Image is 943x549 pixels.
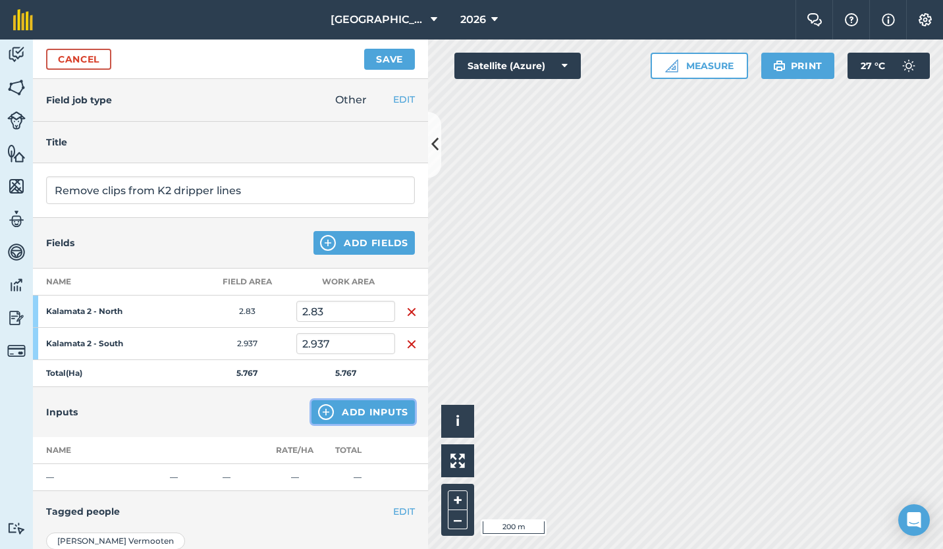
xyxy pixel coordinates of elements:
[393,92,415,107] button: EDIT
[198,296,296,328] td: 2.83
[311,400,415,424] button: Add Inputs
[7,209,26,229] img: svg+xml;base64,PD94bWwgdmVyc2lvbj0iMS4wIiBlbmNvZGluZz0idXRmLTgiPz4KPCEtLSBHZW5lcmF0b3I6IEFkb2JlIE...
[236,368,257,378] strong: 5.767
[313,231,415,255] button: Add Fields
[406,304,417,320] img: svg+xml;base64,PHN2ZyB4bWxucz0iaHR0cDovL3d3dy53My5vcmcvMjAwMC9zdmciIHdpZHRoPSIxNiIgaGVpZ2h0PSIyNC...
[807,13,822,26] img: Two speech bubbles overlapping with the left bubble in the forefront
[320,235,336,251] img: svg+xml;base64,PHN2ZyB4bWxucz0iaHR0cDovL3d3dy53My5vcmcvMjAwMC9zdmciIHdpZHRoPSIxNCIgaGVpZ2h0PSIyNC...
[651,53,748,79] button: Measure
[448,490,468,510] button: +
[441,405,474,438] button: i
[456,413,460,429] span: i
[882,12,895,28] img: svg+xml;base64,PHN2ZyB4bWxucz0iaHR0cDovL3d3dy53My5vcmcvMjAwMC9zdmciIHdpZHRoPSIxNyIgaGVpZ2h0PSIxNy...
[270,437,319,464] th: Rate/ Ha
[46,236,74,250] h4: Fields
[7,144,26,163] img: svg+xml;base64,PHN2ZyB4bWxucz0iaHR0cDovL3d3dy53My5vcmcvMjAwMC9zdmciIHdpZHRoPSI1NiIgaGVpZ2h0PSI2MC...
[393,504,415,519] button: EDIT
[917,13,933,26] img: A cog icon
[46,135,415,149] h4: Title
[46,368,82,378] strong: Total ( Ha )
[7,342,26,360] img: svg+xml;base64,PD94bWwgdmVyc2lvbj0iMS4wIiBlbmNvZGluZz0idXRmLTgiPz4KPCEtLSBHZW5lcmF0b3I6IEFkb2JlIE...
[33,269,198,296] th: Name
[364,49,415,70] button: Save
[46,93,112,107] h4: Field job type
[46,504,415,519] h4: Tagged people
[896,53,922,79] img: svg+xml;base64,PD94bWwgdmVyc2lvbj0iMS4wIiBlbmNvZGluZz0idXRmLTgiPz4KPCEtLSBHZW5lcmF0b3I6IEFkb2JlIE...
[848,53,930,79] button: 27 °C
[46,338,149,349] strong: Kalamata 2 - South
[450,454,465,468] img: Four arrows, one pointing top left, one top right, one bottom right and the last bottom left
[319,464,395,491] td: —
[844,13,859,26] img: A question mark icon
[270,464,319,491] td: —
[406,336,417,352] img: svg+xml;base64,PHN2ZyB4bWxucz0iaHR0cDovL3d3dy53My5vcmcvMjAwMC9zdmciIHdpZHRoPSIxNiIgaGVpZ2h0PSIyNC...
[198,328,296,360] td: 2.937
[460,12,486,28] span: 2026
[665,59,678,72] img: Ruler icon
[198,269,296,296] th: Field Area
[454,53,581,79] button: Satellite (Azure)
[448,510,468,529] button: –
[7,522,26,535] img: svg+xml;base64,PD94bWwgdmVyc2lvbj0iMS4wIiBlbmNvZGluZz0idXRmLTgiPz4KPCEtLSBHZW5lcmF0b3I6IEFkb2JlIE...
[7,242,26,262] img: svg+xml;base64,PD94bWwgdmVyc2lvbj0iMS4wIiBlbmNvZGluZz0idXRmLTgiPz4KPCEtLSBHZW5lcmF0b3I6IEFkb2JlIE...
[335,93,367,106] span: Other
[46,306,149,317] strong: Kalamata 2 - North
[46,176,415,204] input: What needs doing?
[7,275,26,295] img: svg+xml;base64,PD94bWwgdmVyc2lvbj0iMS4wIiBlbmNvZGluZz0idXRmLTgiPz4KPCEtLSBHZW5lcmF0b3I6IEFkb2JlIE...
[861,53,885,79] span: 27 ° C
[7,176,26,196] img: svg+xml;base64,PHN2ZyB4bWxucz0iaHR0cDovL3d3dy53My5vcmcvMjAwMC9zdmciIHdpZHRoPSI1NiIgaGVpZ2h0PSI2MC...
[217,464,270,491] td: —
[13,9,33,30] img: fieldmargin Logo
[46,49,111,70] a: Cancel
[46,405,78,419] h4: Inputs
[318,404,334,420] img: svg+xml;base64,PHN2ZyB4bWxucz0iaHR0cDovL3d3dy53My5vcmcvMjAwMC9zdmciIHdpZHRoPSIxNCIgaGVpZ2h0PSIyNC...
[319,437,395,464] th: Total
[7,45,26,65] img: svg+xml;base64,PD94bWwgdmVyc2lvbj0iMS4wIiBlbmNvZGluZz0idXRmLTgiPz4KPCEtLSBHZW5lcmF0b3I6IEFkb2JlIE...
[773,58,786,74] img: svg+xml;base64,PHN2ZyB4bWxucz0iaHR0cDovL3d3dy53My5vcmcvMjAwMC9zdmciIHdpZHRoPSIxOSIgaGVpZ2h0PSIyNC...
[33,464,165,491] td: —
[761,53,835,79] button: Print
[898,504,930,536] div: Open Intercom Messenger
[335,368,356,378] strong: 5.767
[7,111,26,130] img: svg+xml;base64,PD94bWwgdmVyc2lvbj0iMS4wIiBlbmNvZGluZz0idXRmLTgiPz4KPCEtLSBHZW5lcmF0b3I6IEFkb2JlIE...
[33,437,165,464] th: Name
[296,269,395,296] th: Work area
[7,78,26,97] img: svg+xml;base64,PHN2ZyB4bWxucz0iaHR0cDovL3d3dy53My5vcmcvMjAwMC9zdmciIHdpZHRoPSI1NiIgaGVpZ2h0PSI2MC...
[331,12,425,28] span: [GEOGRAPHIC_DATA]
[7,308,26,328] img: svg+xml;base64,PD94bWwgdmVyc2lvbj0iMS4wIiBlbmNvZGluZz0idXRmLTgiPz4KPCEtLSBHZW5lcmF0b3I6IEFkb2JlIE...
[165,464,217,491] td: —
